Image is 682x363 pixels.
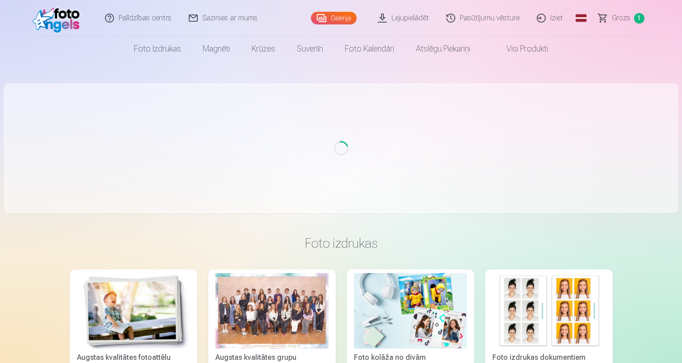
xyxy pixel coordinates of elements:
a: Foto izdrukas [123,36,192,61]
span: 1 [634,13,644,24]
h3: Foto izdrukas [77,235,606,251]
a: Visi produkti [481,36,559,61]
a: Magnēti [192,36,241,61]
span: Grozs [612,13,630,24]
img: Foto izdrukas dokumentiem [492,273,606,349]
img: /fa1 [33,4,85,33]
a: Suvenīri [286,36,334,61]
div: Foto izdrukas dokumentiem [489,352,609,363]
a: Foto kalendāri [334,36,405,61]
a: Galerija [311,12,357,24]
a: Atslēgu piekariņi [405,36,481,61]
img: Foto kolāža no divām fotogrāfijām [354,273,467,349]
img: Augstas kvalitātes fotoattēlu izdrukas [77,273,190,349]
a: Krūzes [241,36,286,61]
